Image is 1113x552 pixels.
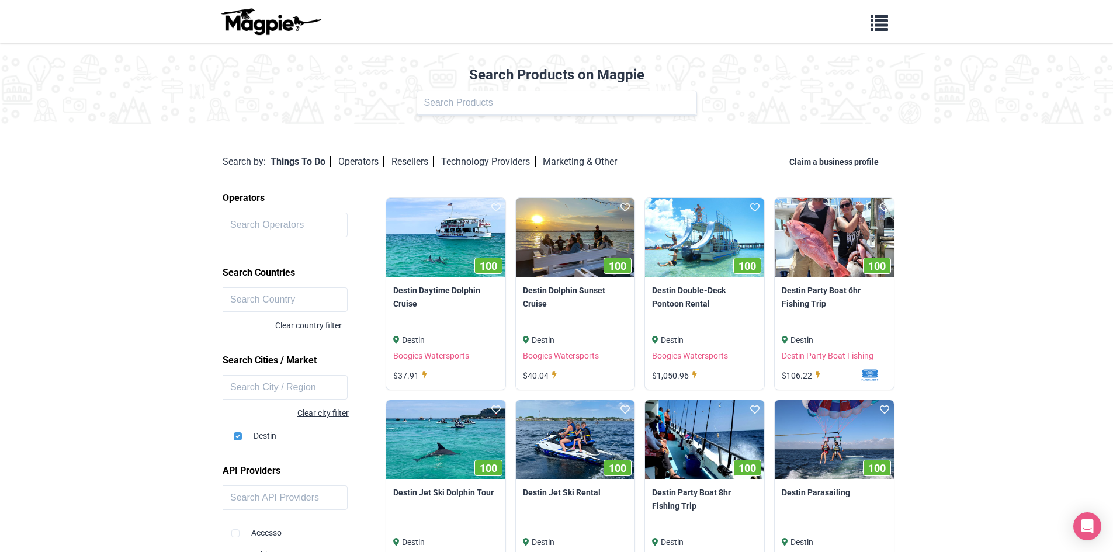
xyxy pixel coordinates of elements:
[417,91,697,115] input: Search Products
[7,67,1106,84] h2: Search Products on Magpie
[223,188,390,208] h2: Operators
[386,198,505,277] img: Destin Daytime Dolphin Cruise image
[609,462,626,474] span: 100
[516,198,635,277] img: Destin Dolphin Sunset Cruise image
[223,461,390,481] h2: API Providers
[775,198,894,277] img: Destin Party Boat 6hr Fishing Trip image
[775,400,894,480] a: 100
[386,400,505,480] img: Destin Jet Ski Dolphin Tour image
[393,351,469,360] a: Boogies Watersports
[609,260,626,272] span: 100
[782,334,887,346] div: Destin
[523,351,599,360] a: Boogies Watersports
[223,154,266,169] div: Search by:
[782,486,887,499] a: Destin Parasailing
[393,486,498,499] a: Destin Jet Ski Dolphin Tour
[789,157,883,166] a: Claim a business profile
[652,369,701,382] div: $1,050.96
[223,485,348,510] input: Search API Providers
[782,284,887,310] a: Destin Party Boat 6hr Fishing Trip
[516,400,635,480] a: 100
[645,198,764,277] img: Destin Double-Deck Pontoon Rental image
[516,400,635,480] img: Destin Jet Ski Rental image
[393,284,498,310] a: Destin Daytime Dolphin Cruise
[645,400,764,480] a: 100
[223,407,349,419] div: Clear city filter
[652,486,757,512] a: Destin Party Boat 8hr Fishing Trip
[523,284,628,310] a: Destin Dolphin Sunset Cruise
[393,334,498,346] div: Destin
[393,536,498,548] div: Destin
[480,462,497,474] span: 100
[386,400,505,480] a: 100
[480,260,497,272] span: 100
[824,369,887,381] img: mf1jrhtrrkrdcsvakxwt.svg
[231,517,381,539] div: Accesso
[386,198,505,277] a: 100
[652,536,757,548] div: Destin
[652,351,728,360] a: Boogies Watersports
[652,334,757,346] div: Destin
[516,198,635,277] a: 100
[441,156,536,167] a: Technology Providers
[234,420,381,442] div: Destin
[868,260,886,272] span: 100
[223,375,348,400] input: Search City / Region
[338,156,384,167] a: Operators
[782,351,873,360] a: Destin Party Boat Fishing
[523,334,628,346] div: Destin
[775,400,894,480] img: Destin Parasailing image
[738,260,756,272] span: 100
[523,486,628,499] a: Destin Jet Ski Rental
[652,284,757,310] a: Destin Double-Deck Pontoon Rental
[393,369,431,382] div: $37.91
[391,156,434,167] a: Resellers
[223,263,390,283] h2: Search Countries
[645,198,764,277] a: 100
[543,156,617,167] a: Marketing & Other
[275,319,390,332] div: Clear country filter
[218,8,323,36] img: logo-ab69f6fb50320c5b225c76a69d11143b.png
[868,462,886,474] span: 100
[782,369,824,382] div: $106.22
[738,462,756,474] span: 100
[523,536,628,548] div: Destin
[223,287,348,312] input: Search Country
[271,156,331,167] a: Things To Do
[523,369,560,382] div: $40.04
[1073,512,1101,540] div: Open Intercom Messenger
[645,400,764,480] img: Destin Party Boat 8hr Fishing Trip image
[223,350,390,370] h2: Search Cities / Market
[782,536,887,548] div: Destin
[775,198,894,277] a: 100
[223,213,348,237] input: Search Operators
